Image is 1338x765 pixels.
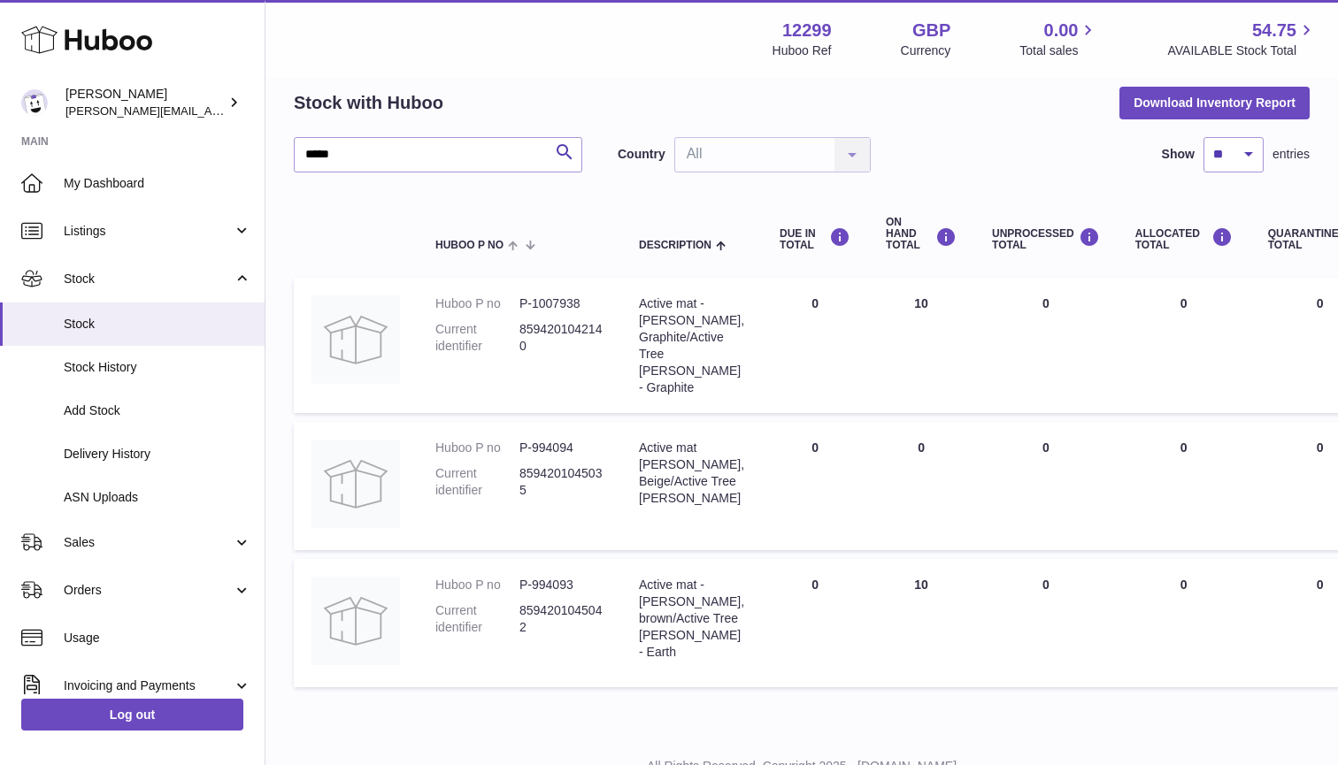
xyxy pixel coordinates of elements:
[435,465,519,499] dt: Current identifier
[64,175,251,192] span: My Dashboard
[1118,422,1250,550] td: 0
[1162,146,1195,163] label: Show
[64,534,233,551] span: Sales
[64,489,251,506] span: ASN Uploads
[639,577,744,660] div: Active mat - [PERSON_NAME], brown/Active Tree [PERSON_NAME] - Earth
[64,223,233,240] span: Listings
[64,677,233,694] span: Invoicing and Payments
[974,422,1118,550] td: 0
[519,295,604,312] dd: P-1007938
[64,630,251,646] span: Usage
[868,278,974,413] td: 10
[1252,19,1296,42] span: 54.75
[780,227,850,251] div: DUE IN TOTAL
[639,240,711,251] span: Description
[639,440,744,507] div: Active mat [PERSON_NAME], Beige/Active Tree [PERSON_NAME]
[435,440,519,456] dt: Huboo P no
[311,295,400,384] img: product image
[64,582,233,599] span: Orders
[435,295,519,312] dt: Huboo P no
[1044,19,1079,42] span: 0.00
[311,577,400,665] img: product image
[64,446,251,463] span: Delivery History
[773,42,832,59] div: Huboo Ref
[639,295,744,395] div: Active mat - [PERSON_NAME], Graphite/Active Tree [PERSON_NAME] - Graphite
[762,422,868,550] td: 0
[974,278,1118,413] td: 0
[782,19,832,42] strong: 12299
[618,146,665,163] label: Country
[519,440,604,456] dd: P-994094
[294,91,443,115] h2: Stock with Huboo
[64,359,251,376] span: Stock History
[1118,559,1250,687] td: 0
[435,577,519,593] dt: Huboo P no
[519,321,604,355] dd: 8594201042140
[435,321,519,355] dt: Current identifier
[1273,146,1310,163] span: entries
[21,89,48,116] img: anthony@happyfeetplaymats.co.uk
[311,440,400,528] img: product image
[21,699,243,731] a: Log out
[762,278,868,413] td: 0
[64,402,251,419] span: Add Stock
[435,602,519,636] dt: Current identifier
[1317,296,1324,310] span: 0
[1119,87,1310,119] button: Download Inventory Report
[1167,19,1317,59] a: 54.75 AVAILABLE Stock Total
[912,19,950,42] strong: GBP
[1135,227,1233,251] div: ALLOCATED Total
[64,316,251,333] span: Stock
[435,240,504,251] span: Huboo P no
[1019,19,1098,59] a: 0.00 Total sales
[901,42,951,59] div: Currency
[762,559,868,687] td: 0
[868,422,974,550] td: 0
[519,465,604,499] dd: 8594201045035
[65,86,225,119] div: [PERSON_NAME]
[1019,42,1098,59] span: Total sales
[1317,578,1324,592] span: 0
[1317,440,1324,455] span: 0
[1118,278,1250,413] td: 0
[886,217,957,252] div: ON HAND Total
[65,103,355,118] span: [PERSON_NAME][EMAIL_ADDRESS][DOMAIN_NAME]
[868,559,974,687] td: 10
[519,602,604,636] dd: 8594201045042
[1167,42,1317,59] span: AVAILABLE Stock Total
[519,577,604,593] dd: P-994093
[974,559,1118,687] td: 0
[64,271,233,287] span: Stock
[992,227,1100,251] div: UNPROCESSED Total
